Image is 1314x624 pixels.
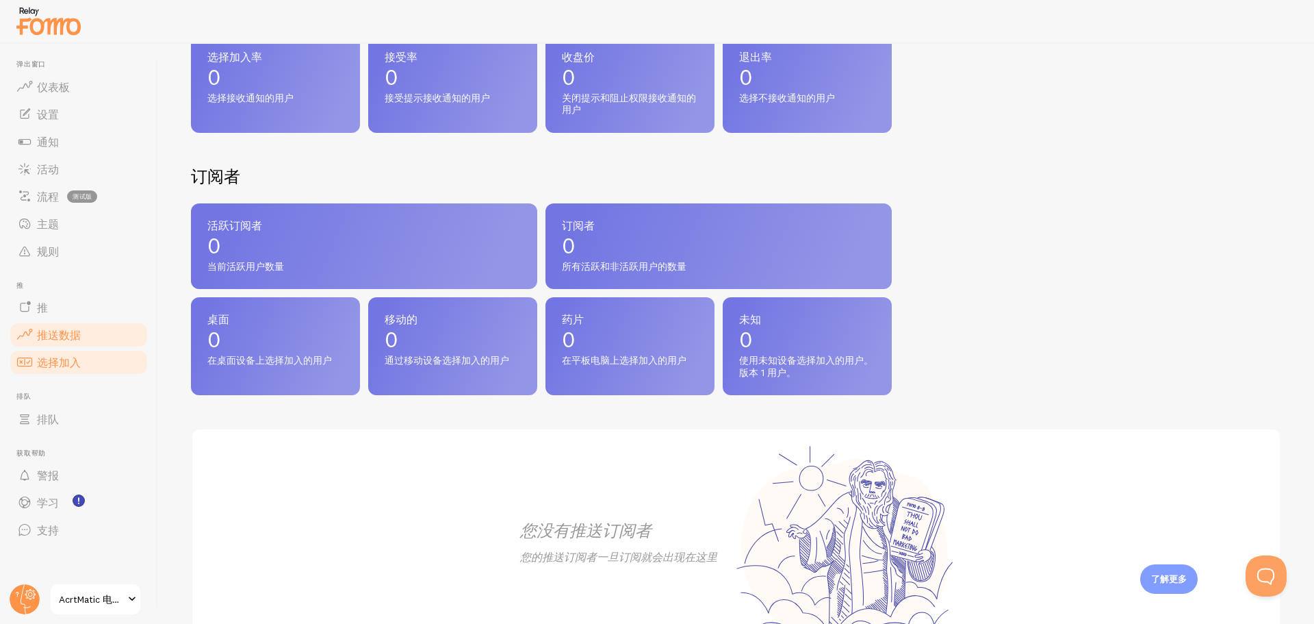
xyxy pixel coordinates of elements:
a: 警报 [8,462,149,489]
font: 在桌面设备上选择加入的用户 [207,354,332,366]
font: 选择不接收通知的用户 [739,92,835,104]
font: 仪表板 [37,80,70,94]
font: 订阅者 [191,166,240,186]
font: 活跃订阅者 [207,219,262,232]
font: 流程 [37,190,59,203]
a: 设置 [8,101,149,128]
a: 排队 [8,405,149,433]
font: 了解更多 [1151,573,1187,584]
font: 排队 [16,392,31,401]
font: 主题 [37,217,59,231]
font: 您的推送订阅者一旦订阅就会出现在这里 [520,550,717,564]
font: 规则 [37,245,59,258]
font: 选择接收通知的用户 [207,92,294,104]
font: 0 [385,64,398,90]
font: 推 [37,301,48,314]
a: 通知 [8,128,149,155]
font: 桌面 [207,312,229,326]
a: 仪表板 [8,73,149,101]
font: 当前活跃用户数量 [207,260,284,273]
font: 关闭提示和阻止权限接收通知​​的用户 [562,92,696,116]
font: AcrtMatic 电视柜 [59,593,131,606]
font: 未知 [739,312,761,326]
font: 所有活跃和非活跃用户的数量 [562,260,686,273]
font: 测试版 [73,192,92,200]
a: AcrtMatic 电视柜 [49,583,142,616]
font: 排队 [37,412,59,426]
a: 选择加入 [8,349,149,376]
font: 选择加入率 [207,50,262,64]
font: 警报 [37,469,59,482]
a: 流程 测试版 [8,183,149,210]
iframe: 求助童子军信标 - 开放 [1246,556,1287,597]
font: 药片 [562,312,584,326]
font: 接受率 [385,50,417,64]
a: 支持 [8,516,149,544]
font: 推送数据 [37,328,81,342]
font: 0 [562,232,576,259]
font: 0 [562,326,576,353]
font: 设置 [37,108,59,121]
font: 0 [207,64,221,90]
font: 选择加入 [37,355,81,369]
font: 0 [739,326,753,353]
font: 在平板电脑上选择加入的用户 [562,354,686,366]
font: 0 [739,64,753,90]
font: 退出率 [739,50,772,64]
font: 获取帮助 [16,449,46,458]
a: 推 [8,294,149,321]
font: 使用未知设备选择加入的用户。版本 1 用户。 [739,354,873,379]
svg: <p>观看新功能教程！</p> [73,495,85,507]
div: 了解更多 [1140,564,1198,594]
font: 支持 [37,523,59,537]
font: 0 [207,232,221,259]
font: 通知 [37,135,59,149]
a: 主题 [8,210,149,238]
font: 通过移动设备选择加入的用户 [385,354,509,366]
font: 您没有推送订阅者 [520,520,652,540]
font: 0 [207,326,221,353]
font: 推 [16,281,24,290]
font: 0 [385,326,398,353]
a: 学习 [8,489,149,516]
font: 学习 [37,496,59,510]
font: 0 [562,64,576,90]
font: 活动 [37,162,59,176]
font: 收盘价 [562,50,595,64]
font: 弹出窗口 [16,60,46,68]
a: 规则 [8,238,149,265]
font: 接受提示接收通知的用户 [385,92,490,104]
font: 移动的 [385,312,417,326]
a: 推送数据 [8,321,149,349]
font: 订阅者 [562,219,595,232]
img: fomo-relay-logo-orange.svg [14,3,83,38]
a: 活动 [8,155,149,183]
